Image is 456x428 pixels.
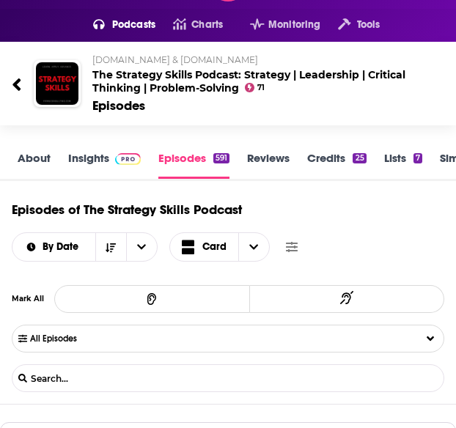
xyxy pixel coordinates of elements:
span: [DOMAIN_NAME] & [DOMAIN_NAME] [92,54,258,65]
span: All Episodes [30,333,106,344]
h2: Choose List sort [12,232,158,262]
div: Episodes [92,97,145,114]
button: open menu [12,242,95,252]
div: 591 [213,153,229,163]
span: Card [202,242,227,252]
span: Monitoring [268,15,320,35]
span: Podcasts [112,15,155,35]
button: Choose View [169,232,271,262]
div: Mark All [12,295,54,303]
h2: The Strategy Skills Podcast: Strategy | Leadership | Critical Thinking | Problem-Solving [92,54,422,95]
button: open menu [126,233,157,261]
button: Choose List Listened [12,325,444,353]
a: Reviews [247,151,290,179]
a: Credits25 [307,151,366,179]
span: Tools [357,15,380,35]
span: Charts [191,15,223,35]
span: By Date [43,242,84,252]
a: Lists7 [384,151,422,179]
div: 7 [413,153,422,163]
a: InsightsPodchaser Pro [68,151,141,179]
button: open menu [76,13,155,37]
img: Podchaser Pro [115,153,141,165]
a: Episodes591 [158,151,229,179]
button: open menu [232,13,321,37]
a: Charts [155,13,223,37]
a: About [18,151,51,179]
h1: Episodes of The Strategy Skills Podcast [12,202,242,218]
span: 71 [257,85,265,91]
img: The Strategy Skills Podcast: Strategy | Leadership | Critical Thinking | Problem-Solving [36,62,78,105]
div: 25 [353,153,366,163]
button: open menu [320,13,380,37]
button: Sort Direction [95,233,126,261]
